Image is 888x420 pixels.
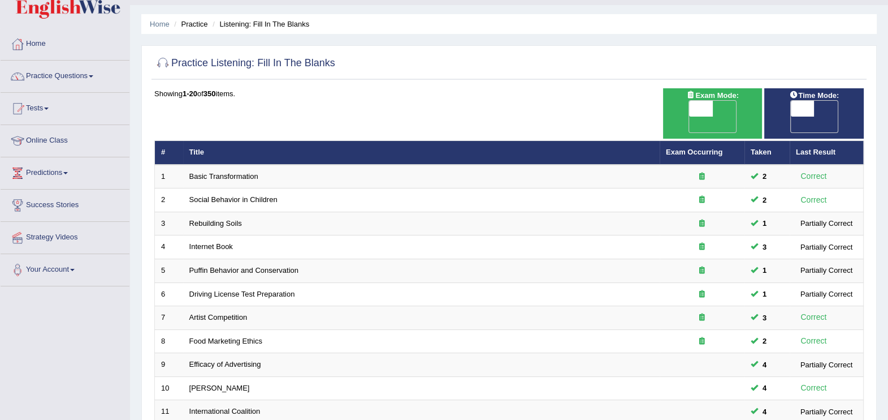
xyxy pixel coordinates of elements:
li: Practice [171,19,207,29]
div: Exam occurring question [666,218,738,229]
div: Partially Correct [796,288,857,300]
span: You can still take this question [758,241,771,253]
div: Exam occurring question [666,265,738,276]
span: You can still take this question [758,170,771,182]
a: Social Behavior in Children [189,195,278,204]
th: Last Result [790,141,864,165]
span: Exam Mode: [682,89,743,101]
div: Correct [796,335,831,348]
div: Exam occurring question [666,312,738,323]
a: Efficacy of Advertising [189,360,261,368]
span: You can still take this question [758,264,771,276]
a: Tests [1,93,129,121]
span: You can still take this question [758,382,771,394]
div: Partially Correct [796,241,857,253]
div: Correct [796,170,831,183]
a: Exam Occurring [666,148,722,156]
div: Partially Correct [796,217,857,229]
a: Home [1,28,129,57]
a: Internet Book [189,242,233,251]
div: Partially Correct [796,406,857,418]
td: 2 [155,188,183,212]
a: Artist Competition [189,313,248,322]
a: Success Stories [1,190,129,218]
td: 9 [155,353,183,377]
a: [PERSON_NAME] [189,384,250,392]
a: Puffin Behavior and Conservation [189,266,298,275]
span: You can still take this question [758,194,771,206]
div: Exam occurring question [666,195,738,205]
h2: Practice Listening: Fill In The Blanks [154,55,335,72]
div: Show exams occurring in exams [663,88,763,139]
span: You can still take this question [758,217,771,229]
b: 1-20 [183,89,197,98]
a: Practice Questions [1,61,129,89]
a: Rebuilding Soils [189,219,242,228]
a: Strategy Videos [1,222,129,250]
td: 1 [155,165,183,188]
div: Partially Correct [796,264,857,276]
div: Exam occurring question [666,289,738,300]
a: Online Class [1,125,129,153]
div: Correct [796,311,831,324]
div: Correct [796,194,831,207]
td: 4 [155,235,183,259]
div: Correct [796,382,831,395]
th: # [155,141,183,165]
a: Your Account [1,254,129,282]
td: 3 [155,212,183,235]
li: Listening: Fill In The Blanks [210,19,309,29]
div: Exam occurring question [666,172,738,182]
th: Title [183,141,660,165]
span: You can still take this question [758,288,771,300]
td: 10 [155,376,183,400]
div: Partially Correct [796,359,857,371]
span: You can still take this question [758,312,771,324]
td: 7 [155,306,183,330]
span: You can still take this question [758,406,771,418]
span: You can still take this question [758,335,771,347]
a: Food Marketing Ethics [189,337,262,345]
div: Showing of items. [154,88,864,99]
div: Exam occurring question [666,242,738,252]
a: Basic Transformation [189,172,258,181]
a: Home [150,20,170,28]
a: International Coalition [189,407,261,415]
td: 8 [155,329,183,353]
td: 5 [155,259,183,283]
span: You can still take this question [758,359,771,371]
span: Time Mode: [785,89,843,101]
div: Exam occurring question [666,336,738,347]
a: Predictions [1,157,129,186]
a: Driving License Test Preparation [189,290,295,298]
th: Taken [744,141,790,165]
b: 350 [203,89,216,98]
td: 6 [155,282,183,306]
